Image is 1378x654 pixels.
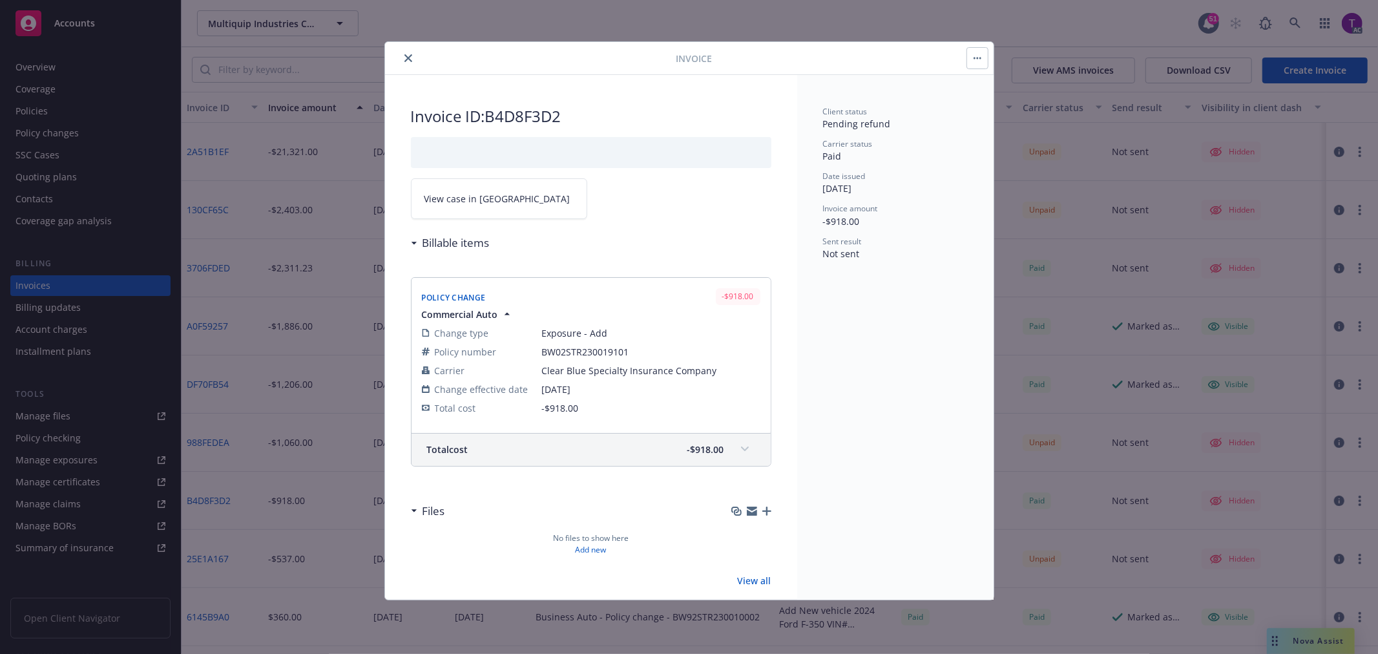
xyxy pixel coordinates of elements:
span: Carrier status [823,138,873,149]
span: Invoice [676,52,713,65]
span: Invoice amount [823,203,878,214]
span: Policy number [435,345,497,359]
div: -$918.00 [716,288,760,304]
span: Pending refund [823,118,891,130]
span: [DATE] [542,383,760,396]
div: Totalcost-$918.00 [412,434,771,466]
a: View case in [GEOGRAPHIC_DATA] [411,178,587,219]
a: Add new [576,544,607,556]
div: Files [411,503,445,520]
span: BW02STR230019101 [542,345,760,359]
span: Change type [435,326,489,340]
span: [DATE] [823,182,852,195]
span: Carrier [435,364,465,377]
span: Clear Blue Specialty Insurance Company [542,364,760,377]
span: Total cost [427,443,468,456]
span: -$918.00 [542,402,579,414]
span: View case in [GEOGRAPHIC_DATA] [424,192,570,206]
h2: Invoice ID: B4D8F3D2 [411,106,771,127]
span: Change effective date [435,383,528,396]
span: Exposure - Add [542,326,760,340]
button: Commercial Auto [422,308,514,321]
h3: Files [423,503,445,520]
button: close [401,50,416,66]
span: Not sent [823,248,860,260]
span: Date issued [823,171,866,182]
span: Sent result [823,236,862,247]
span: Paid [823,150,842,162]
span: Policy Change [422,292,486,303]
a: View all [738,574,771,587]
h3: Billable items [423,235,490,251]
span: -$918.00 [687,443,724,456]
span: No files to show here [553,533,629,544]
span: Total cost [435,401,476,415]
div: Billable items [411,235,490,251]
span: Commercial Auto [422,308,498,321]
span: Client status [823,106,868,117]
span: -$918.00 [823,215,860,227]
